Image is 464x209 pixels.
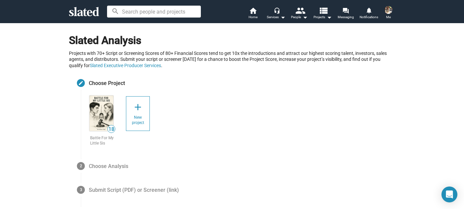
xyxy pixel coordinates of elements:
a: Slated Executive Producer Services [90,63,161,68]
mat-icon: arrow_drop_down [325,13,333,21]
input: Search people and projects [107,6,201,18]
mat-icon: notifications [366,7,372,13]
button: People [288,7,311,21]
span: Choose Analysis [89,162,128,170]
span: Messaging [338,13,354,21]
span: 3 [80,188,82,192]
mat-icon: arrow_drop_down [279,13,287,21]
mat-icon: headset_mic [274,7,280,13]
img: Battle For My Little Sis [89,96,113,131]
img: Gillian Yong [384,6,392,14]
div: People [291,13,308,21]
h1: Slated Analysis [69,28,395,48]
span: New project [132,115,144,126]
span: Home [249,13,258,21]
span: Choose Project [89,79,125,87]
mat-icon: view_list [319,6,328,15]
button: Gillian YongMe [380,5,396,22]
span: Projects [314,13,332,21]
mat-icon: add [133,102,143,112]
mat-icon: create [78,80,84,86]
span: Submit Script (PDF) or Screener (link) [89,186,179,193]
div: Services [267,13,285,21]
mat-icon: forum [342,7,349,14]
mat-icon: people [295,6,305,15]
div: Battle For My Little Sis [89,136,114,146]
span: 18 [108,126,115,133]
span: Me [386,13,391,21]
div: Open Intercom Messenger [441,187,457,202]
button: Services [264,7,288,21]
a: Messaging [334,7,357,21]
a: Notifications [357,7,380,21]
button: Projects [311,7,334,21]
span: 2 [80,164,82,168]
div: Projects with 70+ Script or Screening Scores of 80+ Financial Scores tend to get 10x the introduc... [69,50,395,69]
span: Notifications [360,13,378,21]
mat-icon: arrow_drop_down [301,13,309,21]
a: Home [241,7,264,21]
mat-icon: home [249,7,257,15]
